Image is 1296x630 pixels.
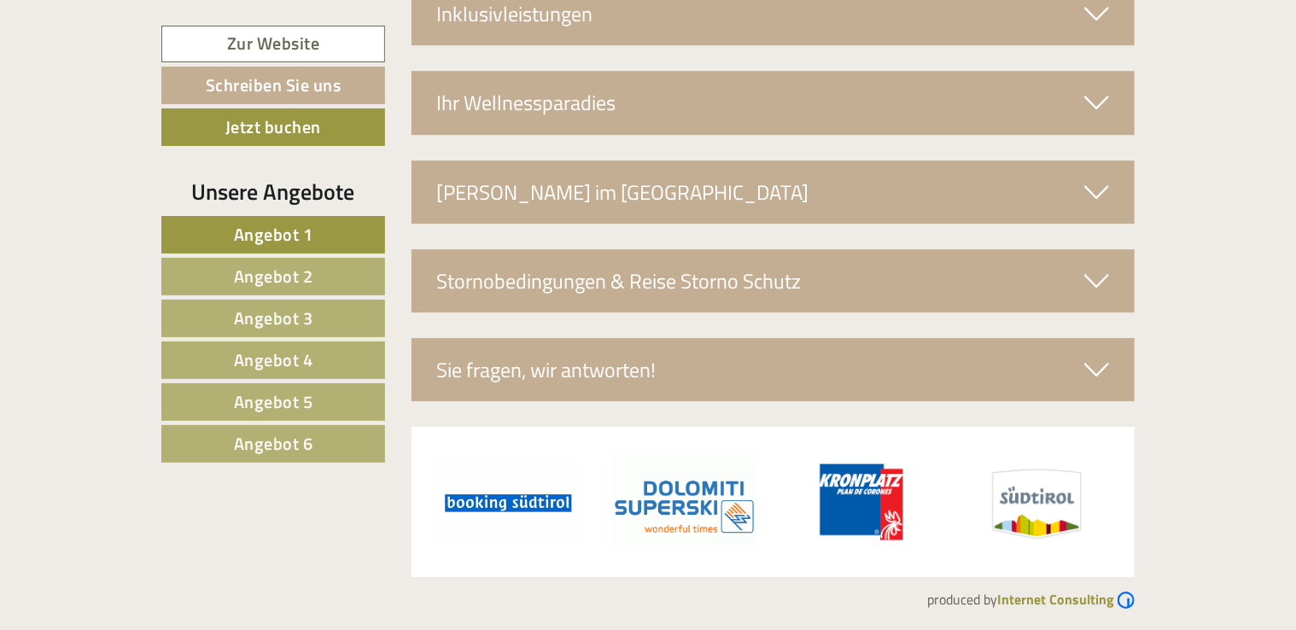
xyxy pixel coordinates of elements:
[234,430,313,457] span: Angebot 6
[234,221,313,248] span: Angebot 1
[161,26,385,62] a: Zur Website
[234,263,313,289] span: Angebot 2
[997,589,1135,610] a: Internet Consulting
[161,108,385,146] a: Jetzt buchen
[412,160,1135,224] div: [PERSON_NAME] im [GEOGRAPHIC_DATA]
[412,249,1135,312] div: Stornobedingungen & Reise Storno Schutz
[161,67,385,104] a: Schreiben Sie uns
[161,577,1135,610] div: produced by
[234,305,313,331] span: Angebot 3
[1118,592,1135,609] img: Logo Internet Consulting
[234,388,313,415] span: Angebot 5
[412,71,1135,134] div: Ihr Wellnessparadies
[412,338,1135,401] div: Sie fragen, wir antworten!
[997,589,1114,610] b: Internet Consulting
[234,347,313,373] span: Angebot 4
[161,176,385,207] div: Unsere Angebote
